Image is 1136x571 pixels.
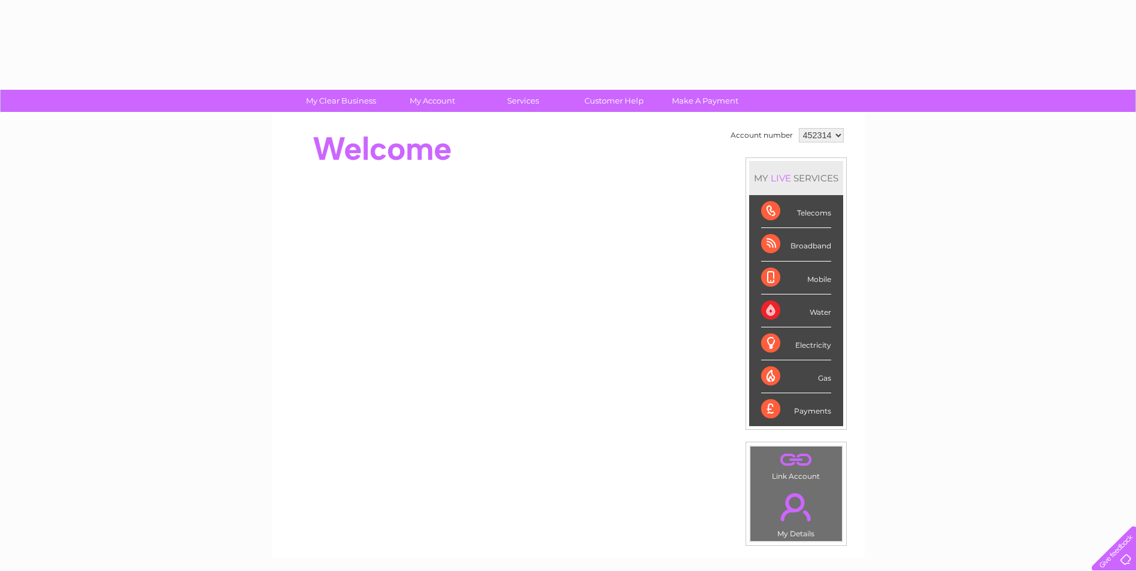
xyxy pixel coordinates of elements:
a: . [753,486,839,528]
a: My Clear Business [292,90,390,112]
div: MY SERVICES [749,161,843,195]
a: . [753,449,839,470]
div: Broadband [761,228,831,261]
a: My Account [383,90,481,112]
div: Electricity [761,327,831,360]
div: Mobile [761,262,831,294]
div: LIVE [768,172,793,184]
div: Telecoms [761,195,831,228]
div: Water [761,294,831,327]
div: Payments [761,393,831,426]
td: Link Account [750,446,843,484]
a: Services [474,90,572,112]
td: My Details [750,483,843,542]
div: Gas [761,360,831,393]
a: Make A Payment [656,90,755,112]
td: Account number [728,125,796,145]
a: Customer Help [565,90,664,112]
